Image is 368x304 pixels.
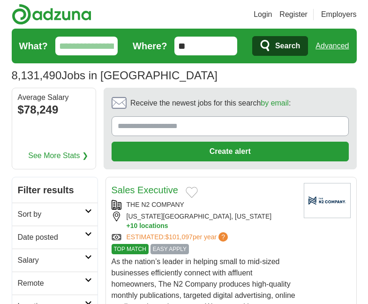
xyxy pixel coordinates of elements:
[18,255,85,266] h2: Salary
[12,226,98,249] a: Date posted
[315,37,349,55] a: Advanced
[254,9,272,20] a: Login
[112,185,178,195] a: Sales Executive
[112,244,149,254] span: TOP MATCH
[28,150,88,161] a: See More Stats ❯
[12,177,98,203] h2: Filter results
[252,36,308,56] button: Search
[127,232,230,242] a: ESTIMATED:$101,097per year?
[12,203,98,226] a: Sort by
[127,221,130,230] span: +
[150,244,189,254] span: EASY APPLY
[12,249,98,272] a: Salary
[112,142,349,161] button: Create alert
[218,232,228,242] span: ?
[19,39,48,53] label: What?
[130,98,291,109] span: Receive the newest jobs for this search :
[18,232,85,243] h2: Date posted
[304,183,351,218] img: Company logo
[133,39,167,53] label: Where?
[18,94,90,101] div: Average Salary
[112,212,296,230] div: [US_STATE][GEOGRAPHIC_DATA], [US_STATE]
[18,101,90,118] div: $78,249
[18,209,85,220] h2: Sort by
[165,233,192,241] span: $101,097
[18,278,85,289] h2: Remote
[186,187,198,198] button: Add to favorite jobs
[12,67,62,84] span: 8,131,490
[321,9,357,20] a: Employers
[112,200,296,210] div: THE N2 COMPANY
[275,37,300,55] span: Search
[12,69,218,82] h1: Jobs in [GEOGRAPHIC_DATA]
[12,4,91,25] img: Adzuna logo
[12,272,98,295] a: Remote
[279,9,308,20] a: Register
[127,221,296,230] button: +10 locations
[261,99,289,107] a: by email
